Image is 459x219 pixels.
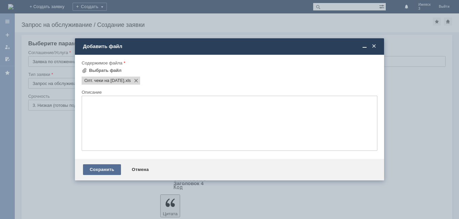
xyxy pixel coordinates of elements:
div: Выбрать файл [89,68,122,73]
span: Олт. чеки на 21.09.2025.xls [124,78,131,83]
span: Закрыть [371,43,377,49]
div: Содержимое файла [82,61,376,65]
span: Свернуть (Ctrl + M) [361,43,368,49]
span: Олт. чеки на 21.09.2025.xls [84,78,124,83]
div: Описание [82,90,376,94]
div: Добавить файл [83,43,377,49]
